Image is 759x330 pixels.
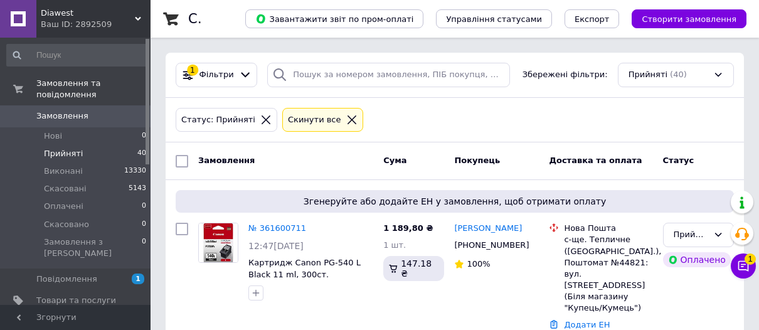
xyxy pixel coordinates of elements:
[436,9,552,28] button: Управління статусами
[188,11,316,26] h1: Список замовлень
[44,148,83,159] span: Прийняті
[267,63,510,87] input: Пошук за номером замовлення, ПІБ покупця, номером телефону, Email, номером накладної
[670,70,687,79] span: (40)
[124,166,146,177] span: 13330
[36,78,151,100] span: Замовлення та повідомлення
[575,14,610,24] span: Експорт
[285,114,344,127] div: Cкинути все
[255,13,413,24] span: Завантажити звіт по пром-оплаті
[142,219,146,230] span: 0
[629,69,667,81] span: Прийняті
[44,166,83,177] span: Виконані
[564,223,652,234] div: Нова Пошта
[383,156,406,165] span: Cума
[564,234,652,314] div: с-ще. Тепличне ([GEOGRAPHIC_DATA].), Поштомат №44821: вул. [STREET_ADDRESS] (Біля магазину "Купец...
[564,320,610,329] a: Додати ЕН
[452,237,529,253] div: [PHONE_NUMBER]
[44,130,62,142] span: Нові
[179,114,258,127] div: Статус: Прийняті
[674,228,708,242] div: Прийнято
[383,240,406,250] span: 1 шт.
[142,130,146,142] span: 0
[142,237,146,259] span: 0
[523,69,608,81] span: Збережені фільтри:
[619,14,746,23] a: Створити замовлення
[663,156,694,165] span: Статус
[383,256,444,281] div: 147.18 ₴
[745,253,756,265] span: 1
[198,156,255,165] span: Замовлення
[642,14,736,24] span: Створити замовлення
[248,258,361,290] a: Картридж Canon PG-540 L Black 11 ml, 300ст. (5224B001)
[245,9,423,28] button: Завантажити звіт по пром-оплаті
[565,9,620,28] button: Експорт
[454,156,500,165] span: Покупець
[36,295,116,306] span: Товари та послуги
[199,223,238,262] img: Фото товару
[383,223,433,233] span: 1 189,80 ₴
[248,241,304,251] span: 12:47[DATE]
[446,14,542,24] span: Управління статусами
[187,65,198,76] div: 1
[36,110,88,122] span: Замовлення
[6,44,147,67] input: Пошук
[129,183,146,194] span: 5143
[44,219,89,230] span: Скасовано
[41,8,135,19] span: Diawest
[142,201,146,212] span: 0
[44,183,87,194] span: Скасовані
[44,237,142,259] span: Замовлення з [PERSON_NAME]
[663,252,731,267] div: Оплачено
[41,19,151,30] div: Ваш ID: 2892509
[44,201,83,212] span: Оплачені
[731,253,756,279] button: Чат з покупцем1
[467,259,490,269] span: 100%
[181,195,729,208] span: Згенеруйте або додайте ЕН у замовлення, щоб отримати оплату
[248,223,306,233] a: № 361600711
[36,274,97,285] span: Повідомлення
[132,274,144,284] span: 1
[549,156,642,165] span: Доставка та оплата
[199,69,234,81] span: Фільтри
[137,148,146,159] span: 40
[632,9,746,28] button: Створити замовлення
[198,223,238,263] a: Фото товару
[454,223,522,235] a: [PERSON_NAME]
